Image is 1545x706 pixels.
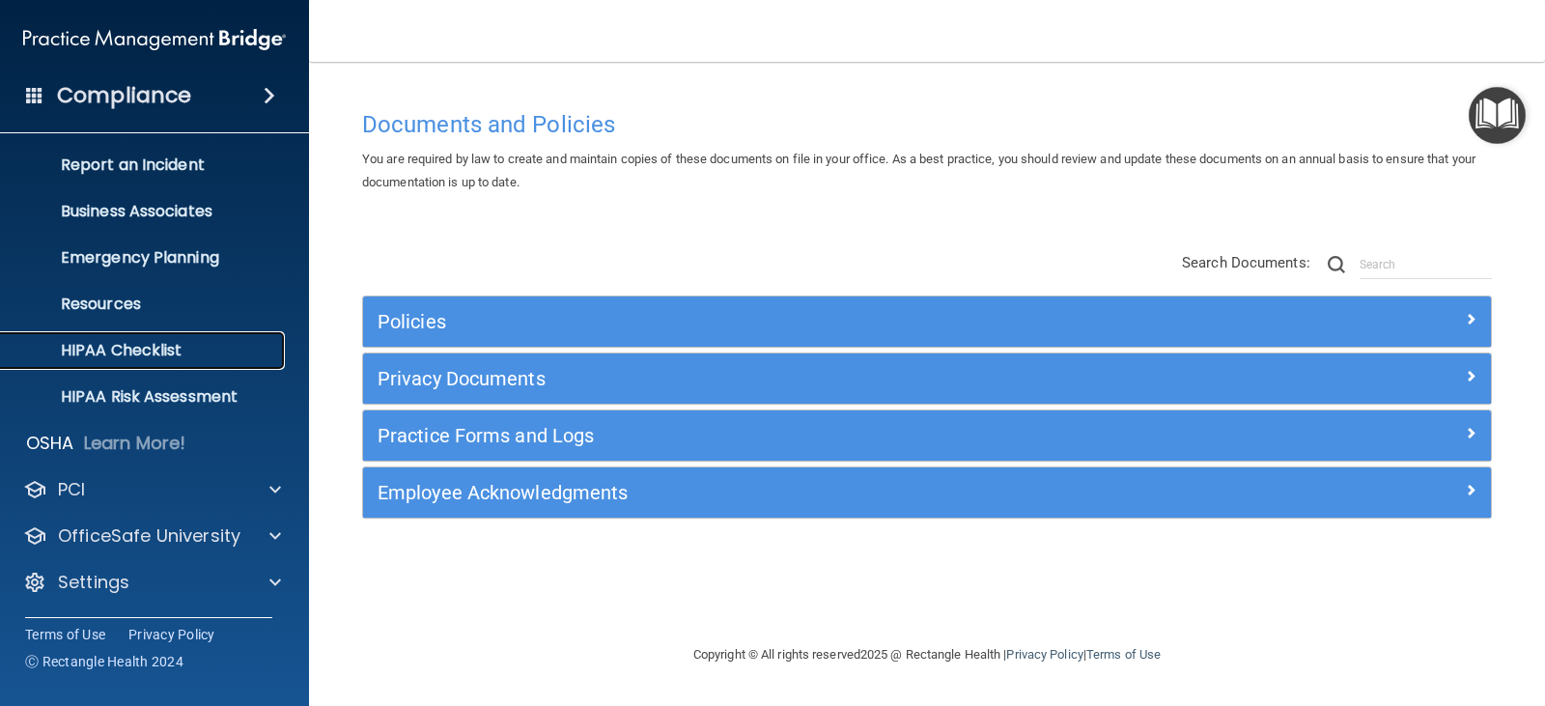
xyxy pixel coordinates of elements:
a: PCI [23,478,281,501]
p: Resources [13,295,276,314]
h5: Policies [378,311,1194,332]
span: You are required by law to create and maintain copies of these documents on file in your office. ... [362,152,1475,189]
a: Terms of Use [25,625,105,644]
a: Practice Forms and Logs [378,420,1476,451]
p: OfficeSafe University [58,524,240,548]
a: Terms of Use [1086,647,1161,662]
a: Privacy Documents [378,363,1476,394]
iframe: Drift Widget Chat Controller [1211,578,1522,655]
input: Search [1360,250,1492,279]
p: PCI [58,478,85,501]
p: Settings [58,571,129,594]
h5: Privacy Documents [378,368,1194,389]
a: Privacy Policy [128,625,215,644]
img: ic-search.3b580494.png [1328,256,1345,273]
a: Policies [378,306,1476,337]
span: Ⓒ Rectangle Health 2024 [25,652,183,671]
p: Learn More! [84,432,186,455]
p: Business Associates [13,202,276,221]
p: Report an Incident [13,155,276,175]
img: PMB logo [23,20,286,59]
a: Privacy Policy [1006,647,1082,662]
button: Open Resource Center [1469,87,1526,144]
a: Settings [23,571,281,594]
p: Emergency Planning [13,248,276,268]
a: OfficeSafe University [23,524,281,548]
h5: Practice Forms and Logs [378,425,1194,446]
div: Copyright © All rights reserved 2025 @ Rectangle Health | | [575,624,1279,686]
p: HIPAA Checklist [13,341,276,360]
h4: Documents and Policies [362,112,1492,137]
a: Employee Acknowledgments [378,477,1476,508]
p: HIPAA Risk Assessment [13,387,276,407]
h4: Compliance [57,82,191,109]
h5: Employee Acknowledgments [378,482,1194,503]
p: OSHA [26,432,74,455]
span: Search Documents: [1182,254,1310,271]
